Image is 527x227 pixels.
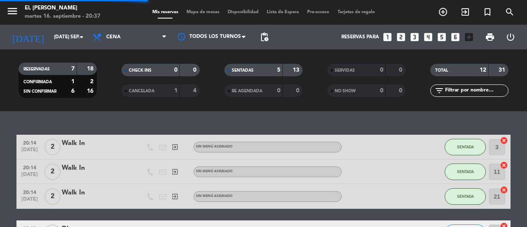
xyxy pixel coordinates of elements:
div: Walk In [62,163,132,173]
span: [DATE] [19,147,40,157]
span: SENTADA [457,194,474,199]
strong: 12 [480,67,486,73]
button: SENTADA [445,164,486,180]
span: 20:14 [19,138,40,147]
i: looks_6 [450,32,461,42]
i: exit_to_app [171,193,179,200]
i: looks_two [396,32,406,42]
span: Mapa de mesas [182,10,224,14]
strong: 6 [71,88,75,94]
span: Sin menú asignado [196,145,233,148]
i: add_box [464,32,474,42]
span: 2 [44,164,61,180]
span: Sin menú asignado [196,170,233,173]
i: looks_5 [436,32,447,42]
strong: 0 [193,67,198,73]
strong: 0 [380,88,383,94]
i: menu [6,5,19,17]
span: RESERVADAS [23,67,50,71]
span: Sin menú asignado [196,194,233,198]
i: cancel [500,161,508,169]
strong: 1 [71,79,75,84]
i: search [505,7,515,17]
span: print [485,32,495,42]
span: CONFIRMADA [23,80,52,84]
strong: 31 [499,67,507,73]
span: CANCELADA [129,89,154,93]
span: NO SHOW [335,89,356,93]
i: looks_4 [423,32,434,42]
i: power_settings_new [506,32,515,42]
span: Disponibilidad [224,10,263,14]
i: [DATE] [6,28,50,46]
span: SIN CONFIRMAR [23,89,56,94]
i: filter_list [434,86,444,96]
span: [DATE] [19,197,40,206]
i: add_circle_outline [438,7,448,17]
span: Tarjetas de regalo [333,10,379,14]
span: RE AGENDADA [232,89,262,93]
i: exit_to_app [460,7,470,17]
span: 2 [44,139,61,155]
span: Pre-acceso [303,10,333,14]
button: SENTADA [445,139,486,155]
strong: 1 [174,88,177,94]
strong: 2 [90,79,95,84]
strong: 0 [296,88,301,94]
i: exit_to_app [171,168,179,176]
strong: 4 [193,88,198,94]
div: El [PERSON_NAME] [25,4,100,12]
strong: 0 [380,67,383,73]
i: looks_one [382,32,393,42]
button: SENTADA [445,188,486,205]
span: TOTAL [435,68,448,73]
span: SENTADA [457,145,474,149]
span: 20:14 [19,187,40,197]
span: SERVIDAS [335,68,355,73]
span: 20:14 [19,162,40,172]
div: LOG OUT [500,25,521,49]
strong: 0 [277,88,280,94]
div: Walk In [62,138,132,149]
i: turned_in_not [483,7,492,17]
span: [DATE] [19,172,40,181]
i: exit_to_app [171,143,179,151]
div: martes 16. septiembre - 20:37 [25,12,100,21]
strong: 0 [399,88,404,94]
i: looks_3 [409,32,420,42]
input: Filtrar por nombre... [444,86,508,95]
strong: 5 [277,67,280,73]
span: Reservas para [341,34,379,40]
strong: 7 [71,66,75,72]
span: Cena [106,34,121,40]
span: 2 [44,188,61,205]
span: pending_actions [259,32,269,42]
span: SENTADA [457,169,474,174]
i: cancel [500,136,508,145]
strong: 13 [293,67,301,73]
span: Lista de Espera [263,10,303,14]
strong: 0 [174,67,177,73]
strong: 0 [399,67,404,73]
button: menu [6,5,19,20]
i: cancel [500,186,508,194]
i: arrow_drop_down [77,32,86,42]
div: Walk In [62,187,132,198]
span: CHECK INS [129,68,152,73]
strong: 18 [87,66,95,72]
strong: 16 [87,88,95,94]
span: SENTADAS [232,68,254,73]
span: Mis reservas [148,10,182,14]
